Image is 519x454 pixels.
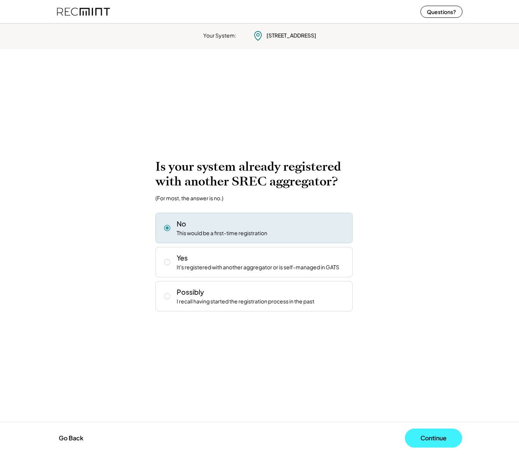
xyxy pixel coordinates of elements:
button: Continue [405,429,462,448]
div: Yes [177,253,188,262]
div: No [177,219,186,228]
button: Questions? [420,6,463,18]
img: recmint-logotype%403x%20%281%29.jpeg [57,2,110,22]
div: [STREET_ADDRESS] [267,32,316,39]
div: (For most, the answer is no.) [155,195,223,201]
div: Possibly [177,287,204,297]
div: Your System: [203,32,236,39]
button: Go Back [56,430,86,446]
div: I recall having started the registration process in the past [177,298,314,305]
div: This would be a first-time registration [177,229,267,237]
h2: Is your system already registered with another SREC aggregator? [155,159,364,189]
div: It's registered with another aggregator or is self-managed in GATS [177,264,339,271]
